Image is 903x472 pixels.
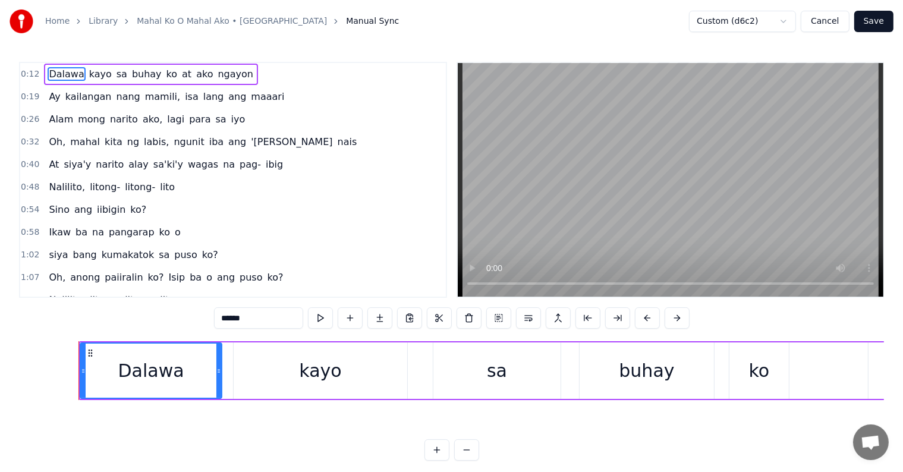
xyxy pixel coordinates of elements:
[48,180,86,194] span: Nalilito,
[124,180,156,194] span: litong-
[168,270,187,284] span: Isip
[266,270,285,284] span: ko?
[124,293,156,307] span: litong-
[265,158,284,171] span: ibig
[48,90,61,103] span: Ay
[91,225,105,239] span: na
[215,112,228,126] span: sa
[188,112,212,126] span: para
[96,203,127,216] span: iibigin
[216,67,254,81] span: ngayon
[45,15,399,27] nav: breadcrumb
[21,272,39,284] span: 1:07
[88,67,113,81] span: kayo
[48,112,74,126] span: Alam
[48,67,85,81] span: Dalawa
[137,15,327,27] a: Mahal Ko O Mahal Ako • [GEOGRAPHIC_DATA]
[158,248,171,262] span: sa
[159,180,176,194] span: lito
[48,270,67,284] span: Oh,
[21,91,39,103] span: 0:19
[131,67,163,81] span: buhay
[21,204,39,216] span: 0:54
[144,90,181,103] span: mamili,
[202,90,225,103] span: lang
[127,158,150,171] span: alay
[172,135,205,149] span: ngunit
[227,90,247,103] span: ang
[73,203,93,216] span: ang
[250,90,285,103] span: maaari
[141,112,163,126] span: ako,
[227,135,247,149] span: ang
[346,15,399,27] span: Manual Sync
[48,203,71,216] span: Sino
[181,67,193,81] span: at
[48,293,86,307] span: Nalilito,
[115,90,141,103] span: nang
[201,248,219,262] span: ko?
[230,112,247,126] span: iyo
[158,225,171,239] span: ko
[147,270,165,284] span: ko?
[205,270,213,284] span: o
[749,357,770,384] div: ko
[222,158,236,171] span: na
[95,158,125,171] span: narito
[188,270,203,284] span: ba
[89,15,118,27] a: Library
[336,135,358,149] span: nais
[69,270,101,284] span: anong
[159,293,176,307] span: lito
[21,294,39,306] span: 1:15
[62,158,92,171] span: siya'y
[48,135,67,149] span: Oh,
[165,67,178,81] span: ko
[174,225,182,239] span: o
[21,68,39,80] span: 0:12
[115,67,128,81] span: sa
[801,11,849,32] button: Cancel
[166,112,185,126] span: lagi
[173,248,198,262] span: puso
[152,158,184,171] span: sa'ki'y
[126,135,140,149] span: ng
[74,225,89,239] span: ba
[100,248,155,262] span: kumakatok
[77,112,106,126] span: mong
[129,203,147,216] span: ko?
[89,293,121,307] span: litong-
[108,225,156,239] span: pangarap
[299,357,341,384] div: kayo
[487,357,507,384] div: sa
[143,135,170,149] span: labis,
[238,270,263,284] span: puso
[21,181,39,193] span: 0:48
[187,158,219,171] span: wagas
[619,357,674,384] div: buhay
[21,249,39,261] span: 1:02
[89,180,121,194] span: litong-
[48,158,60,171] span: At
[10,10,33,33] img: youka
[238,158,262,171] span: pag-
[21,159,39,171] span: 0:40
[109,112,139,126] span: narito
[184,90,200,103] span: isa
[103,135,124,149] span: kita
[854,11,893,32] button: Save
[45,15,70,27] a: Home
[69,135,101,149] span: mahal
[72,248,98,262] span: bang
[118,357,184,384] div: Dalawa
[103,270,144,284] span: paiiralin
[21,114,39,125] span: 0:26
[48,225,72,239] span: Ikaw
[853,424,889,460] a: Open chat
[195,67,214,81] span: ako
[216,270,236,284] span: ang
[48,248,69,262] span: siya
[208,135,225,149] span: iba
[250,135,333,149] span: '[PERSON_NAME]
[64,90,113,103] span: kailangan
